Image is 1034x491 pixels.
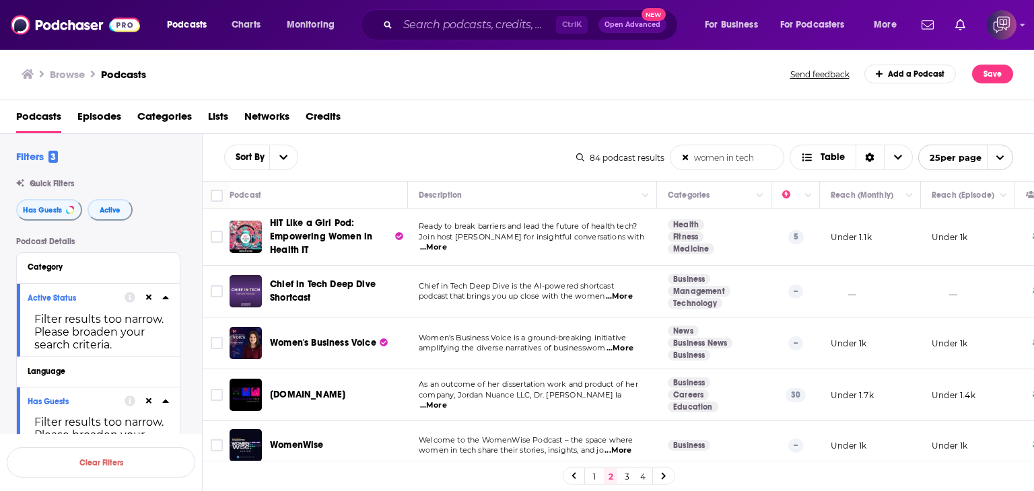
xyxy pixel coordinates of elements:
[420,242,447,253] span: ...More
[788,230,804,243] p: 5
[598,17,666,33] button: Open AdvancedNew
[230,379,262,411] img: Black-Liberation.Tech
[821,153,845,162] span: Table
[158,14,224,36] button: open menu
[28,262,160,272] div: Category
[306,106,341,133] a: Credits
[11,12,140,38] img: Podchaser - Follow, Share and Rate Podcasts
[782,187,801,203] div: Power Score
[695,14,775,36] button: open menu
[668,274,710,285] a: Business
[668,243,714,254] a: Medicine
[668,402,718,412] a: Education
[28,293,116,303] div: Active Status
[287,15,335,34] span: Monitoring
[270,217,403,257] a: HIT Like a Girl Pod: Empowering Women in Health IT
[23,206,62,214] span: Has Guests
[987,10,1016,40] button: Show profile menu
[606,291,633,302] span: ...More
[932,338,967,349] p: Under 1k
[605,22,660,28] span: Open Advanced
[831,338,866,349] p: Under 1k
[786,69,854,80] button: Send feedback
[950,13,971,36] a: Show notifications dropdown
[668,350,710,361] a: Business
[270,439,324,452] a: WomenWise
[419,232,644,241] span: Join host [PERSON_NAME] for insightful conversations with
[230,221,262,253] img: HIT Like a Girl Pod: Empowering Women in Health IT
[996,188,1012,204] button: Column Actions
[788,439,803,452] p: --
[16,237,180,246] p: Podcast Details
[919,147,981,168] span: 25 per page
[864,14,914,36] button: open menu
[28,363,169,379] button: Language
[77,106,121,133] a: Episodes
[831,231,872,243] p: Under 1.1k
[270,389,345,400] span: [DOMAIN_NAME]
[419,390,621,400] span: company, Jordan Nuance LLC, Dr. [PERSON_NAME] la
[225,153,269,162] span: Sort By
[230,275,262,307] a: Chief in Tech Deep Dive Shortcast
[30,179,74,188] span: Quick Filters
[419,333,626,342] span: Women's Business Voice is a ground-breaking initiative
[28,258,169,275] button: Category
[800,188,817,204] button: Column Actions
[7,447,195,478] button: Clear Filters
[50,68,85,81] h3: Browse
[419,221,637,231] span: Ready to break barriers and lead the future of health tech?
[987,10,1016,40] span: Logged in as corioliscompany
[100,206,120,214] span: Active
[230,429,262,461] img: WomenWise
[576,153,664,163] div: 84 podcast results
[874,15,897,34] span: More
[211,389,223,401] span: Toggle select row
[987,10,1016,40] img: User Profile
[932,440,967,451] p: Under 1k
[419,343,605,352] span: amplifying the diverse narratives of businesswom
[208,106,228,133] a: Lists
[16,150,58,163] h2: Filters
[28,397,116,406] div: Has Guests
[864,65,957,83] a: Add a Podcast
[230,187,261,203] div: Podcast
[419,187,462,203] div: Description
[932,286,957,297] p: __
[790,145,913,170] h2: Choose View
[232,15,261,34] span: Charts
[269,145,298,169] button: open menu
[374,9,691,40] div: Search podcasts, credits, & more...
[419,379,638,389] span: As an outcome of her dissertation work and product of her
[932,231,967,243] p: Under 1k
[932,389,975,401] p: Under 1.4k
[230,327,262,359] img: Women's Business Voice
[668,187,710,203] div: Categories
[668,338,732,348] a: Business News
[780,15,845,34] span: For Podcasters
[831,187,893,203] div: Reach (Monthly)
[604,468,617,484] a: 2
[642,8,666,21] span: New
[831,440,866,451] p: Under 1k
[788,285,803,298] p: --
[419,291,605,301] span: podcast that brings you up close with the women
[277,14,352,36] button: open menu
[16,106,61,133] a: Podcasts
[831,286,856,297] p: __
[556,16,588,34] span: Ctrl K
[668,377,710,388] a: Business
[244,106,289,133] a: Networks
[211,439,223,451] span: Toggle select row
[28,393,125,410] button: Has Guests
[211,337,223,349] span: Toggle select row
[270,217,372,256] span: HIT Like a Girl Pod: Empowering Women in Health IT
[101,68,146,81] a: Podcasts
[211,285,223,297] span: Toggle select row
